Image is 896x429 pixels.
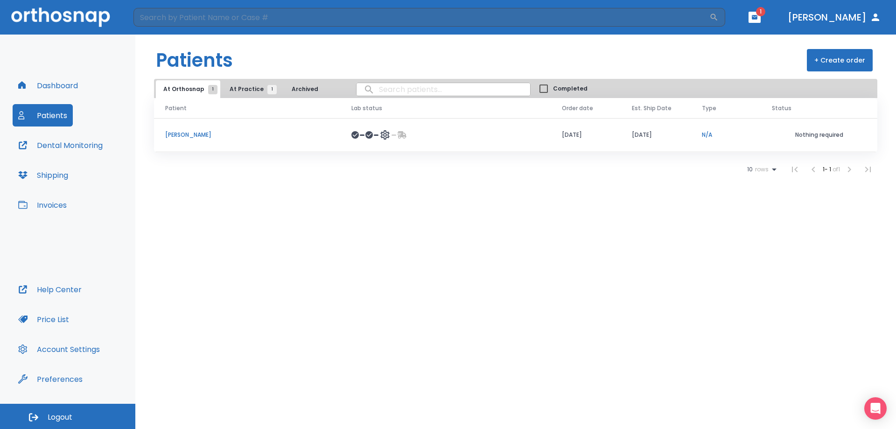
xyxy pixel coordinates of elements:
input: Search by Patient Name or Case # [133,8,709,27]
td: [DATE] [551,118,621,152]
div: Open Intercom Messenger [864,397,887,420]
button: Help Center [13,278,87,301]
span: 1 [756,7,765,16]
button: Dashboard [13,74,84,97]
span: rows [753,166,769,173]
span: Order date [562,104,593,113]
button: Account Settings [13,338,105,360]
p: N/A [702,131,749,139]
span: of 1 [833,165,840,173]
button: [PERSON_NAME] [784,9,885,26]
span: Status [772,104,791,113]
div: tabs [156,80,330,98]
span: 10 [747,166,753,173]
span: Completed [553,84,588,93]
span: 1 [267,85,277,94]
img: Orthosnap [11,7,110,27]
p: [PERSON_NAME] [165,131,329,139]
span: Type [702,104,716,113]
input: search [357,80,530,98]
button: Shipping [13,164,74,186]
button: Preferences [13,368,88,390]
span: At Practice [230,85,272,93]
span: At Orthosnap [163,85,213,93]
span: Logout [48,412,72,422]
button: Invoices [13,194,72,216]
span: Patient [165,104,187,113]
span: Lab status [351,104,382,113]
button: + Create order [807,49,873,71]
span: 1 - 1 [823,165,833,173]
h1: Patients [156,46,233,74]
button: Patients [13,104,73,127]
td: [DATE] [621,118,691,152]
button: Dental Monitoring [13,134,108,156]
span: 1 [208,85,217,94]
button: Price List [13,308,75,331]
p: Nothing required [772,131,866,139]
span: Est. Ship Date [632,104,672,113]
button: Archived [281,80,328,98]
